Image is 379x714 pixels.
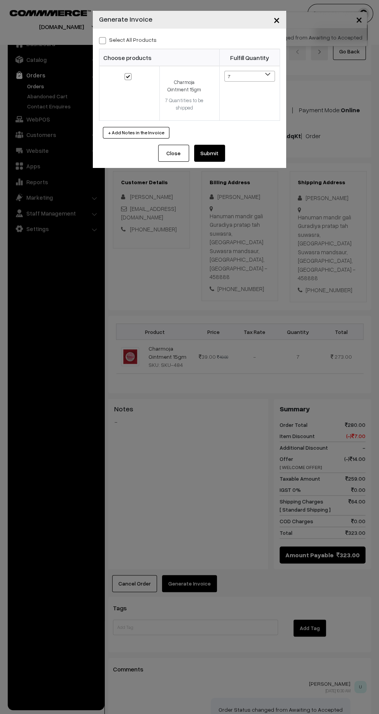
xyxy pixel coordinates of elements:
[164,97,205,112] div: 7 Quantities to be shipped
[164,79,205,94] div: Charmoja Ointment 15gm
[194,145,225,162] button: Submit
[103,127,169,139] button: + Add Notes in the Invoice
[99,14,152,24] h4: Generate Invoice
[99,49,220,66] th: Choose products
[158,145,189,162] button: Close
[220,49,280,66] th: Fulfill Quantity
[273,12,280,27] span: ×
[99,36,157,44] label: Select all Products
[267,8,286,32] button: Close
[224,71,275,82] span: 7
[225,71,275,82] span: 7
